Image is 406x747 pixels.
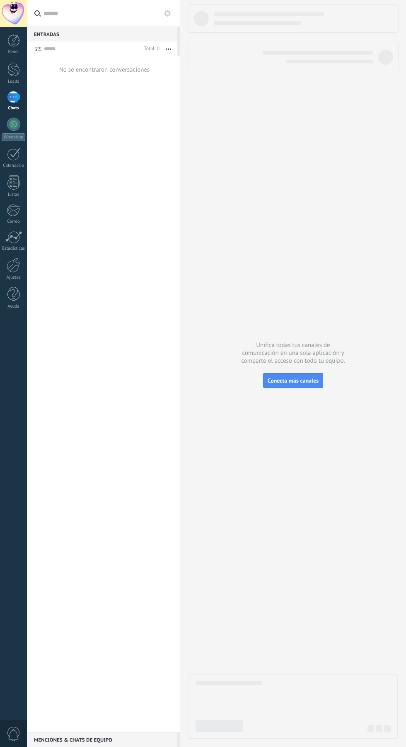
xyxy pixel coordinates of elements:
[2,79,26,84] div: Leads
[263,373,323,388] button: Conecta más canales
[27,27,177,41] div: Entradas
[59,66,150,74] div: No se encontraron conversaciones
[2,304,26,309] div: Ayuda
[2,106,26,111] div: Chats
[2,192,26,198] div: Listas
[2,246,26,251] div: Estadísticas
[2,49,26,55] div: Panel
[141,45,159,53] div: Total: 0
[268,377,319,384] span: Conecta más canales
[2,219,26,224] div: Correo
[2,275,26,280] div: Ajustes
[2,163,26,169] div: Calendario
[27,732,177,747] div: Menciones & Chats de equipo
[2,133,25,141] div: WhatsApp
